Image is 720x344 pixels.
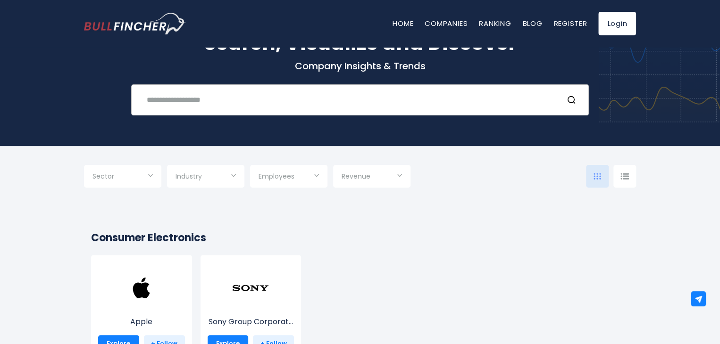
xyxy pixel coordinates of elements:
[522,18,542,28] a: Blog
[259,169,319,186] input: Selection
[91,230,629,246] h2: Consumer Electronics
[342,172,370,180] span: Revenue
[98,287,185,328] a: Apple
[92,172,114,180] span: Sector
[567,94,579,106] button: Search
[259,172,294,180] span: Employees
[393,18,413,28] a: Home
[553,18,587,28] a: Register
[98,316,185,328] p: Apple
[92,169,153,186] input: Selection
[84,13,185,34] a: Go to homepage
[594,173,601,180] img: icon-comp-grid.svg
[425,18,468,28] a: Companies
[479,18,511,28] a: Ranking
[84,60,636,72] p: Company Insights & Trends
[123,269,160,307] img: AAPL.png
[620,173,629,180] img: icon-comp-list-view.svg
[84,13,186,34] img: Bullfincher logo
[208,316,294,328] p: Sony Group Corporation
[598,12,636,35] a: Login
[176,172,202,180] span: Industry
[176,169,236,186] input: Selection
[208,287,294,328] a: Sony Group Corporat...
[342,169,402,186] input: Selection
[232,269,269,307] img: SONY.png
